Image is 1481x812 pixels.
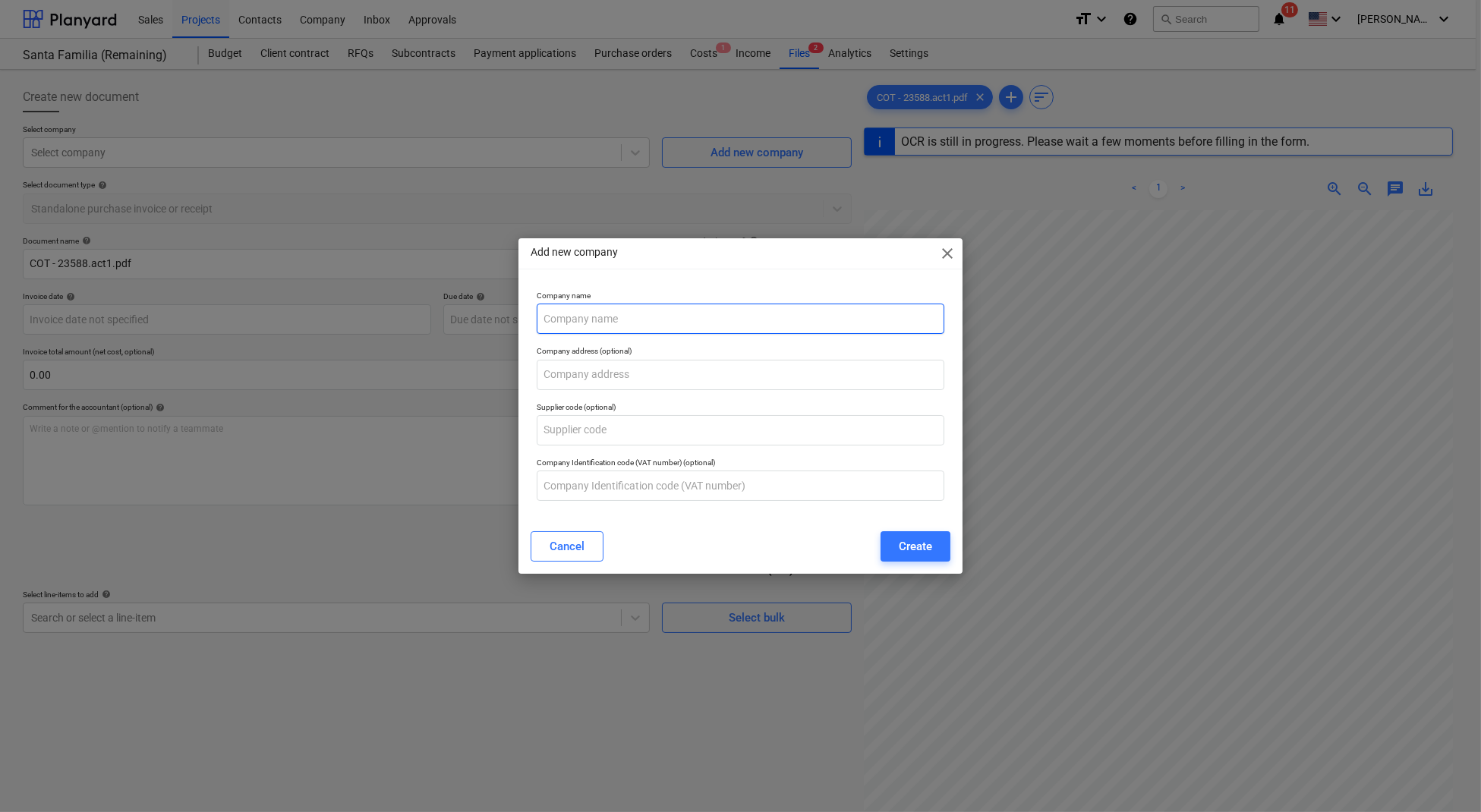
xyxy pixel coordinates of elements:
[1405,739,1481,812] iframe: Chat Widget
[899,537,932,556] div: Create
[537,304,944,334] input: Company name
[537,291,944,304] p: Company name
[550,537,585,556] div: Cancel
[537,346,944,359] p: Company address (optional)
[531,244,618,260] p: Add new company
[537,415,944,445] input: Supplier code
[881,531,950,562] button: Create
[537,360,944,390] input: Company address
[938,244,956,263] span: close
[531,531,603,562] button: Cancel
[537,402,944,415] p: Supplier code (optional)
[537,471,944,501] input: Company Identification code (VAT number)
[537,458,944,471] p: Company Identification code (VAT number) (optional)
[1405,739,1481,812] div: Widget de chat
